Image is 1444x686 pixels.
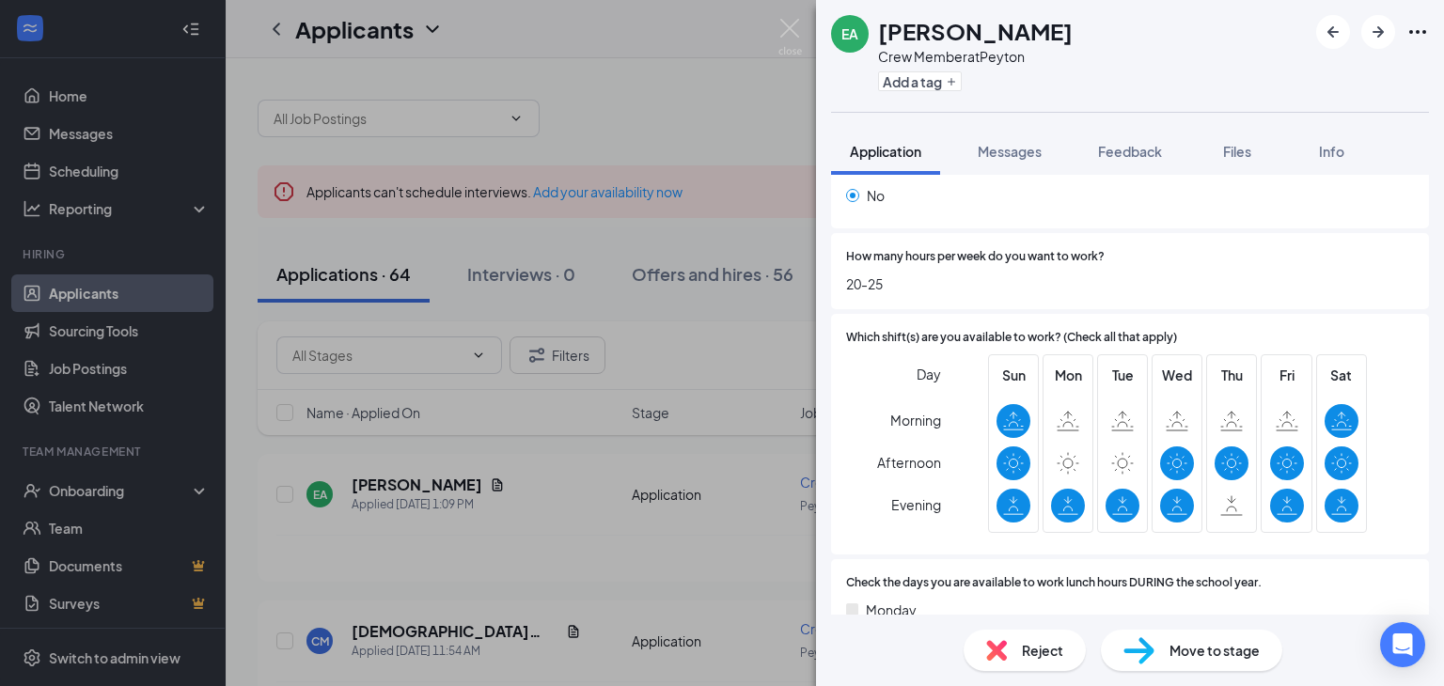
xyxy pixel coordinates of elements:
svg: Ellipses [1406,21,1429,43]
span: Application [850,143,921,160]
svg: ArrowRight [1367,21,1389,43]
span: Reject [1022,640,1063,661]
span: Thu [1215,365,1248,385]
span: Mon [1051,365,1085,385]
span: Fri [1270,365,1304,385]
span: Info [1319,143,1344,160]
span: Morning [890,403,941,437]
span: Tue [1106,365,1139,385]
span: Sun [997,365,1030,385]
button: ArrowRight [1361,15,1395,49]
span: Messages [978,143,1042,160]
span: 20-25 [846,273,1414,294]
button: ArrowLeftNew [1316,15,1350,49]
span: Evening [891,488,941,522]
span: Files [1223,143,1251,160]
span: How many hours per week do you want to work? [846,248,1105,266]
span: Feedback [1098,143,1162,160]
span: Move to stage [1169,640,1260,661]
span: Monday [866,600,917,620]
div: Open Intercom Messenger [1380,622,1425,667]
h1: [PERSON_NAME] [878,15,1073,47]
div: EA [841,24,858,43]
span: Day [917,364,941,384]
span: Check the days you are available to work lunch hours DURING the school year. [846,574,1262,592]
div: Crew Member at Peyton [878,47,1073,66]
span: Afternoon [877,445,941,479]
svg: Plus [946,76,957,87]
button: PlusAdd a tag [878,71,962,91]
span: No [867,185,885,206]
svg: ArrowLeftNew [1322,21,1344,43]
span: Sat [1325,365,1358,385]
span: Which shift(s) are you available to work? (Check all that apply) [846,329,1177,347]
span: Wed [1160,365,1194,385]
